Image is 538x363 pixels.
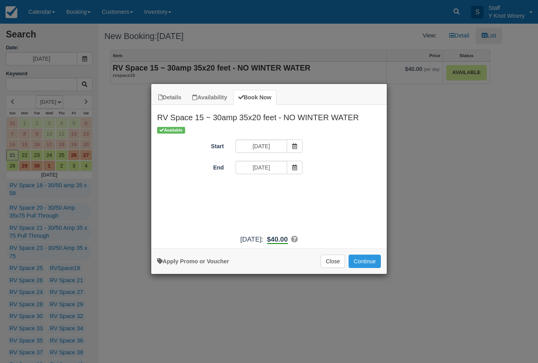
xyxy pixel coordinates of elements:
div: : [151,235,387,244]
a: Book Now [233,90,276,105]
a: Details [153,90,186,105]
a: Availability [187,90,232,105]
h2: RV Space 15 ~ 30amp 35x20 feet - NO WINTER WATER [151,105,387,125]
label: End [151,161,230,172]
span: [DATE] [240,235,262,243]
a: Apply Voucher [157,258,229,264]
button: Add to Booking [349,255,381,268]
span: Available [157,127,185,134]
button: Close [321,255,345,268]
div: Item Modal [151,105,387,244]
b: $40.00 [267,235,288,244]
label: Start [151,140,230,151]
